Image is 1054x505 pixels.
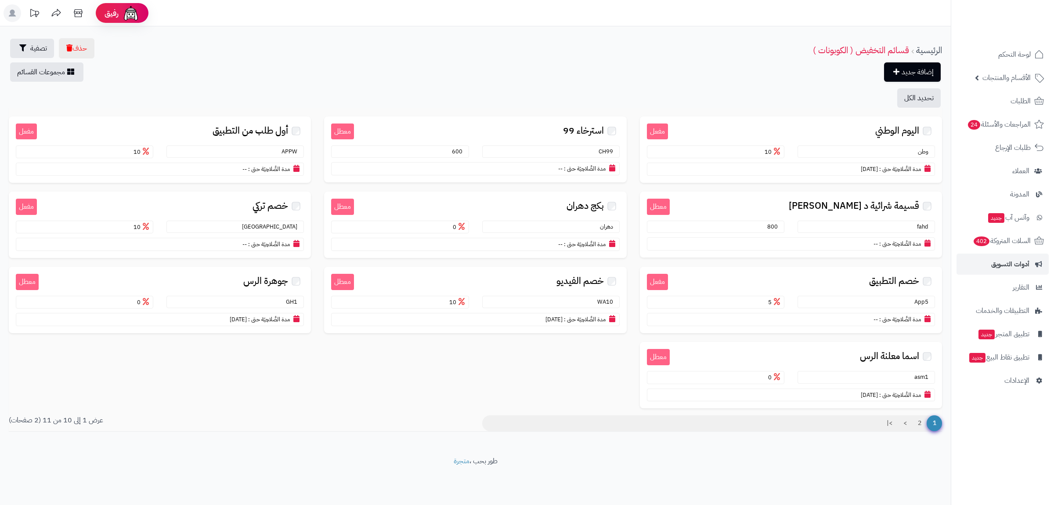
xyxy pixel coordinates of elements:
[974,236,989,246] span: 402
[860,351,919,361] span: اسما معلنة الرس
[242,165,247,173] span: --
[2,415,476,431] div: عرض 1 إلى 10 من 11 (2 صفحات)
[897,88,941,108] button: تحديد الكل
[1012,165,1029,177] span: العملاء
[957,370,1049,391] a: الإعدادات
[9,267,311,333] a: معطل جوهرة الرس GH1 0 مدة الصَّلاحِيَة حتى : [DATE]
[768,373,782,381] span: 0
[898,415,913,431] a: >
[861,391,878,399] span: [DATE]
[567,201,604,211] span: بكج دهران
[957,347,1049,368] a: تطبيق نقاط البيعجديد
[647,124,668,140] small: مفعل
[767,222,782,231] span: 800
[331,199,354,215] small: معطل
[1004,374,1029,387] span: الإعدادات
[957,137,1049,158] a: طلبات الإرجاع
[597,298,617,306] small: WA10
[988,213,1004,223] span: جديد
[869,276,919,286] span: خصم التطبيق
[957,114,1049,135] a: المراجعات والأسئلة24
[564,240,606,248] small: مدة الصَّلاحِيَة حتى :
[331,274,354,290] small: معطل
[286,298,302,306] small: GH1
[331,124,354,140] small: معطل
[452,147,467,156] span: 600
[874,315,878,323] span: --
[881,415,898,431] a: >|
[640,116,942,183] a: مفعل اليوم الوطني وطن 10 مدة الصَّلاحِيَة حتى : [DATE]
[282,147,302,156] small: APPW
[324,192,626,258] a: معطل بكج دهران دهران 0 مدة الصَّلاحِيَة حتى : --
[9,116,311,183] a: مفعل أول طلب من التطبيق APPW 10 مدة الصَّلاحِيَة حتى : --
[917,222,933,231] small: fahd
[9,192,311,258] a: مفعل خصم تركي [GEOGRAPHIC_DATA] 10 مدة الصَّلاحِيَة حتى : --
[449,298,467,306] span: 10
[59,38,94,58] button: حذف
[137,298,151,306] span: 0
[564,315,606,323] small: مدة الصَّلاحِيَة حتى :
[916,44,942,57] a: الرئيسية
[545,315,563,323] span: [DATE]
[122,4,140,22] img: ai-face.png
[30,43,47,54] span: تصفية
[957,44,1049,65] a: لوحة التحكم
[640,192,942,258] a: معطل قسيمة شرائية د [PERSON_NAME] fahd 800 مدة الصَّلاحِيَة حتى : --
[969,353,985,363] span: جديد
[765,148,782,156] span: 10
[647,349,670,365] small: معطل
[324,267,626,333] a: معطل خصم الفيديو WA10 10 مدة الصَّلاحِيَة حتى : [DATE]
[23,4,45,24] a: تحديثات المنصة
[253,201,288,211] span: خصم تركي
[564,164,606,173] small: مدة الصَّلاحِيَة حتى :
[957,323,1049,345] a: تطبيق المتجرجديد
[918,147,933,156] small: وطن
[1013,281,1029,294] span: التقارير
[558,240,563,248] span: --
[640,267,942,333] a: مفعل خصم التطبيق App5 5 مدة الصَّلاحِيَة حتى : --
[957,254,1049,275] a: أدوات التسويق
[998,48,1031,61] span: لوحة التحكم
[242,240,247,248] span: --
[600,222,617,231] small: دهران
[879,315,921,323] small: مدة الصَّلاحِيَة حتى :
[957,207,1049,228] a: وآتس آبجديد
[813,44,909,57] a: قسائم التخفيض ( الكوبونات )
[640,342,942,408] a: معطل اسما معلنة الرس asm1 0 مدة الصَّلاحِيَة حتى : [DATE]
[957,300,1049,321] a: التطبيقات والخدمات
[248,240,290,248] small: مدة الصَّلاحِيَة حتى :
[16,124,37,140] small: مفعل
[243,276,288,286] span: جوهرة الرس
[879,240,921,248] small: مدة الصَّلاحِيَة حتى :
[789,201,919,211] span: قسيمة شرائية د [PERSON_NAME]
[599,147,617,156] small: CH99
[976,305,1029,317] span: التطبيقات والخدمات
[973,235,1031,247] span: السلات المتروكة
[875,126,919,136] span: اليوم الوطني
[968,351,1029,363] span: تطبيق نقاط البيع
[927,415,942,431] span: 1
[914,298,933,306] small: App5
[884,62,941,82] a: إضافة جديد
[982,72,1031,84] span: الأقسام والمنتجات
[995,142,1031,154] span: طلبات الإرجاع
[248,315,290,323] small: مدة الصَّلاحِيَة حتى :
[957,160,1049,182] a: العملاء
[10,39,54,58] button: تصفية
[134,148,151,156] span: 10
[879,391,921,399] small: مدة الصَّلاحِيَة حتى :
[987,211,1029,224] span: وآتس آب
[105,8,119,18] span: رفيق
[991,258,1029,270] span: أدوات التسويق
[16,199,37,215] small: مفعل
[1010,188,1029,200] span: المدونة
[453,223,467,231] span: 0
[861,165,878,173] span: [DATE]
[213,126,288,136] span: أول طلب من التطبيق
[967,118,1031,131] span: المراجعات والأسئلة
[914,373,933,381] small: asm1
[957,277,1049,298] a: التقارير
[647,199,670,215] small: معطل
[912,415,927,431] a: 2
[968,120,980,130] span: 24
